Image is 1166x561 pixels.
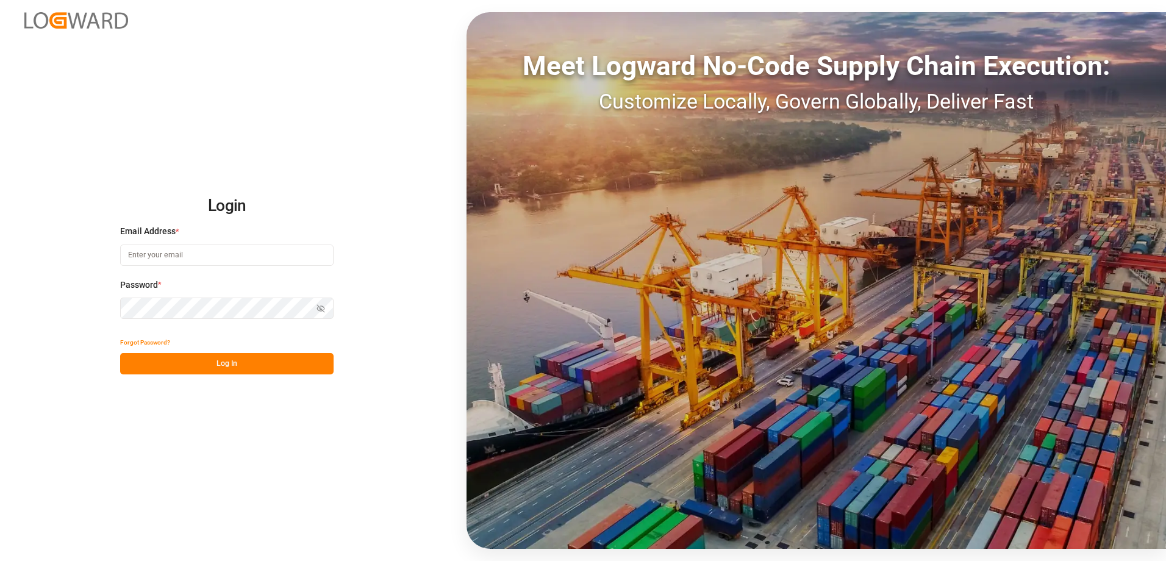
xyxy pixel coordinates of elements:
[120,245,334,266] input: Enter your email
[120,332,170,353] button: Forgot Password?
[120,353,334,374] button: Log In
[24,12,128,29] img: Logward_new_orange.png
[467,86,1166,117] div: Customize Locally, Govern Globally, Deliver Fast
[120,187,334,226] h2: Login
[467,46,1166,86] div: Meet Logward No-Code Supply Chain Execution:
[120,225,176,238] span: Email Address
[120,279,158,291] span: Password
